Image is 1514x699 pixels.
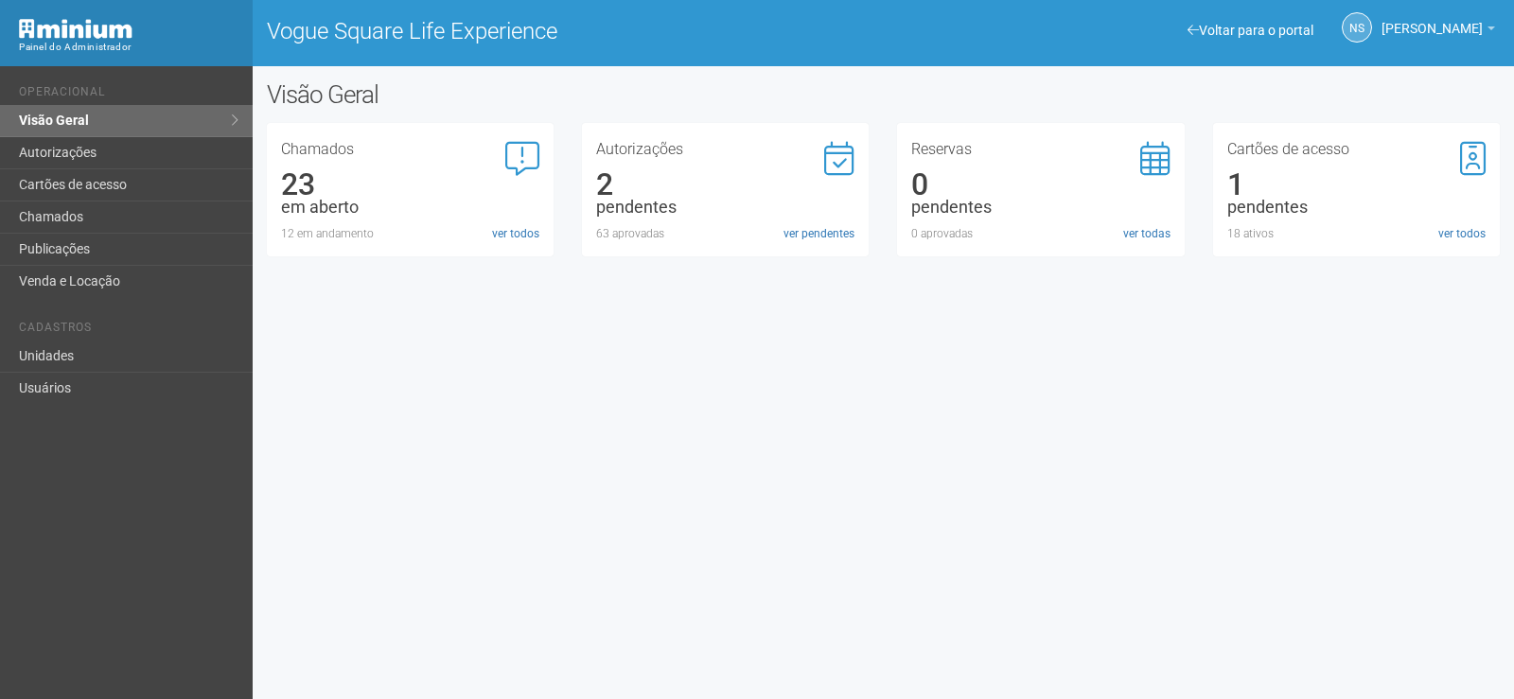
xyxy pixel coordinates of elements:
[911,176,1170,193] div: 0
[19,39,238,56] div: Painel do Administrador
[281,225,539,242] div: 12 em andamento
[1227,142,1486,157] h3: Cartões de acesso
[1123,225,1171,242] a: ver todas
[281,199,539,216] div: em aberto
[911,199,1170,216] div: pendentes
[281,142,539,157] h3: Chamados
[911,142,1170,157] h3: Reservas
[1438,225,1486,242] a: ver todos
[1382,24,1495,39] a: [PERSON_NAME]
[1227,225,1486,242] div: 18 ativos
[267,80,765,109] h2: Visão Geral
[596,225,854,242] div: 63 aprovadas
[596,142,854,157] h3: Autorizações
[783,225,854,242] a: ver pendentes
[1342,12,1372,43] a: NS
[1227,199,1486,216] div: pendentes
[19,321,238,341] li: Cadastros
[1382,3,1483,36] span: Nicolle Silva
[596,176,854,193] div: 2
[911,225,1170,242] div: 0 aprovadas
[281,176,539,193] div: 23
[596,199,854,216] div: pendentes
[1227,176,1486,193] div: 1
[19,19,132,39] img: Minium
[1188,23,1313,38] a: Voltar para o portal
[492,225,539,242] a: ver todos
[19,85,238,105] li: Operacional
[267,19,870,44] h1: Vogue Square Life Experience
